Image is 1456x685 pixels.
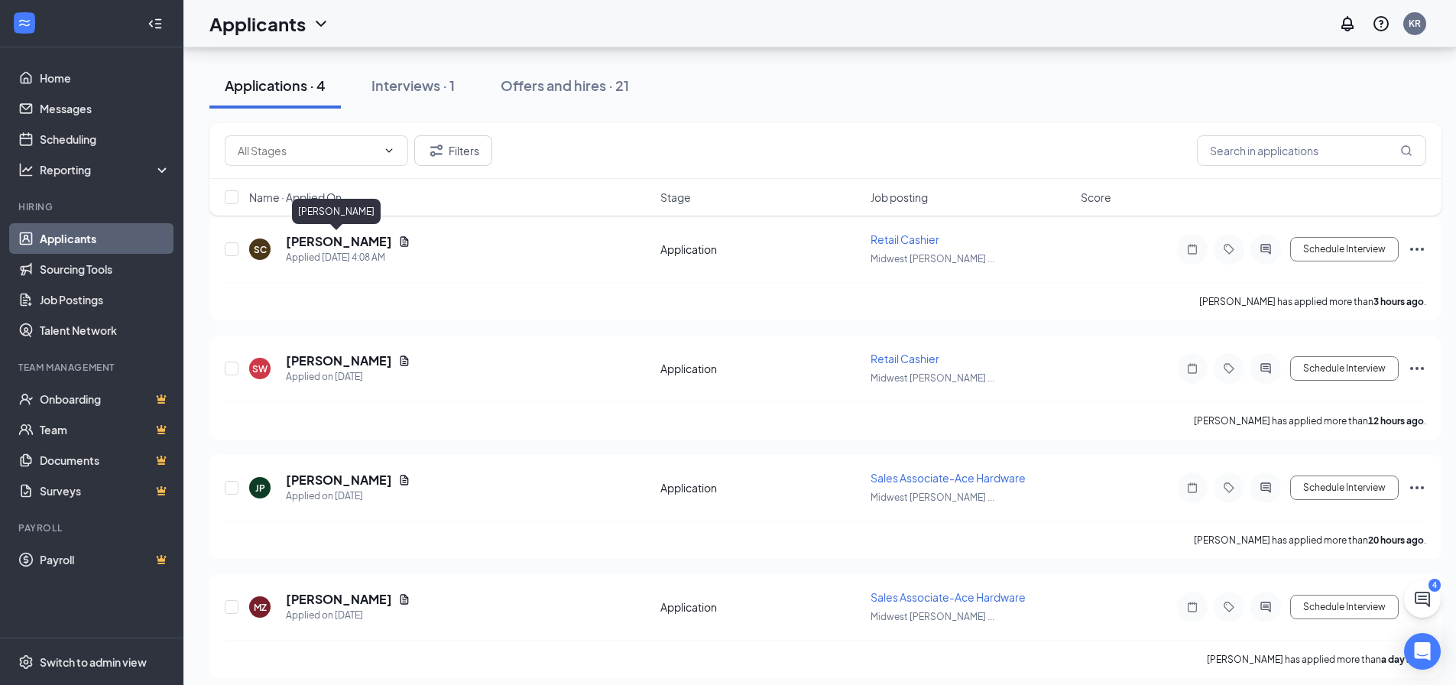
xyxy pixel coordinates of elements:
span: Midwest [PERSON_NAME] ... [871,492,994,503]
a: TeamCrown [40,414,170,445]
span: Score [1081,190,1111,205]
p: [PERSON_NAME] has applied more than . [1194,414,1426,427]
div: Applications · 4 [225,76,326,95]
span: Sales Associate-Ace Hardware [871,590,1026,604]
div: Offers and hires · 21 [501,76,629,95]
div: Reporting [40,162,171,177]
svg: Ellipses [1408,359,1426,378]
div: Applied on [DATE] [286,489,410,504]
button: Schedule Interview [1290,237,1399,261]
button: ChatActive [1404,581,1441,618]
button: Filter Filters [414,135,492,166]
div: Application [660,599,861,615]
div: KR [1409,17,1421,30]
div: 4 [1428,579,1441,592]
a: PayrollCrown [40,544,170,575]
a: Applicants [40,223,170,254]
h5: [PERSON_NAME] [286,591,392,608]
span: Name · Applied On [249,190,342,205]
div: SW [252,362,268,375]
a: Talent Network [40,315,170,346]
input: All Stages [238,142,377,159]
p: [PERSON_NAME] has applied more than . [1207,653,1426,666]
a: Home [40,63,170,93]
div: Applied [DATE] 4:08 AM [286,250,410,265]
h5: [PERSON_NAME] [286,472,392,489]
b: a day ago [1381,654,1424,665]
span: Midwest [PERSON_NAME] ... [871,253,994,265]
svg: Note [1183,362,1201,375]
svg: Document [398,355,410,367]
div: Hiring [18,200,167,213]
span: Stage [660,190,691,205]
span: Midwest [PERSON_NAME] ... [871,372,994,384]
svg: Tag [1220,482,1238,494]
svg: ChatActive [1413,590,1432,609]
svg: ActiveChat [1257,362,1275,375]
div: Application [660,361,861,376]
span: Job posting [871,190,928,205]
a: DocumentsCrown [40,445,170,476]
svg: WorkstreamLogo [17,15,32,31]
svg: Ellipses [1408,240,1426,258]
button: Schedule Interview [1290,476,1399,500]
svg: Document [398,474,410,486]
a: Messages [40,93,170,124]
div: [PERSON_NAME] [292,199,381,224]
svg: Ellipses [1408,479,1426,497]
svg: ChevronDown [383,144,395,157]
a: Job Postings [40,284,170,315]
p: [PERSON_NAME] has applied more than . [1199,295,1426,308]
button: Schedule Interview [1290,595,1399,619]
span: Retail Cashier [871,352,939,365]
a: OnboardingCrown [40,384,170,414]
div: Payroll [18,521,167,534]
svg: Tag [1220,362,1238,375]
svg: ActiveChat [1257,482,1275,494]
div: Applied on [DATE] [286,608,410,623]
div: SC [254,243,267,256]
div: Interviews · 1 [371,76,455,95]
svg: Note [1183,601,1201,613]
div: Switch to admin view [40,654,147,670]
b: 3 hours ago [1373,296,1424,307]
span: Retail Cashier [871,232,939,246]
div: Application [660,480,861,495]
svg: Note [1183,243,1201,255]
svg: Collapse [148,16,163,31]
svg: Settings [18,654,34,670]
svg: MagnifyingGlass [1400,144,1412,157]
span: Midwest [PERSON_NAME] ... [871,611,994,622]
p: [PERSON_NAME] has applied more than . [1194,534,1426,547]
svg: Document [398,593,410,605]
a: Sourcing Tools [40,254,170,284]
div: JP [255,482,265,495]
div: Applied on [DATE] [286,369,410,385]
svg: ActiveChat [1257,243,1275,255]
svg: Document [398,235,410,248]
span: Sales Associate-Ace Hardware [871,471,1026,485]
svg: ActiveChat [1257,601,1275,613]
h5: [PERSON_NAME] [286,233,392,250]
button: Schedule Interview [1290,356,1399,381]
a: Scheduling [40,124,170,154]
svg: Notifications [1338,15,1357,33]
h1: Applicants [209,11,306,37]
div: Team Management [18,361,167,374]
svg: Tag [1220,243,1238,255]
svg: Note [1183,482,1201,494]
input: Search in applications [1197,135,1426,166]
b: 12 hours ago [1368,415,1424,427]
b: 20 hours ago [1368,534,1424,546]
div: Application [660,242,861,257]
h5: [PERSON_NAME] [286,352,392,369]
a: SurveysCrown [40,476,170,506]
svg: ChevronDown [312,15,330,33]
div: Open Intercom Messenger [1404,633,1441,670]
div: MZ [254,601,267,614]
svg: Tag [1220,601,1238,613]
svg: Analysis [18,162,34,177]
svg: QuestionInfo [1372,15,1390,33]
svg: Filter [427,141,446,160]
